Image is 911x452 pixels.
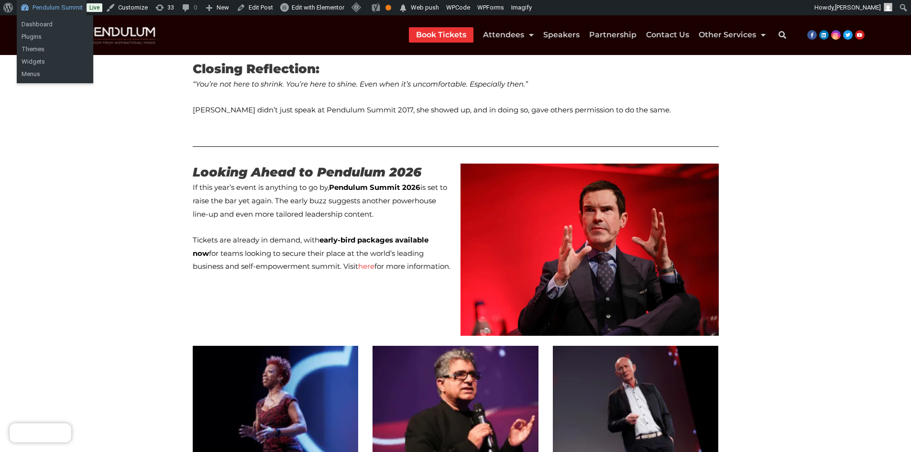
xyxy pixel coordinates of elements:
strong: early-bird packages available now [193,235,428,258]
a: Other Services [699,27,766,43]
a: Speakers [543,27,580,43]
img: cropped-cropped-Pendulum-Summit-Logo-Website.png [45,15,162,55]
ul: Pendulum Summit [17,40,93,83]
div: Search [773,25,792,44]
a: here [358,262,374,271]
a: Themes [17,43,93,55]
a: Widgets [17,55,93,68]
span: [PERSON_NAME] [835,4,881,11]
b: Closing Reflection: [193,61,319,77]
nav: Menu [409,27,766,43]
a: Plugins [17,31,93,43]
strong: Looking Ahead to Pendulum 2026 [193,165,421,180]
a: Menus [17,68,93,80]
a: Contact Us [646,27,689,43]
a: Attendees [483,27,534,43]
a: Live [87,3,102,12]
ul: Pendulum Summit [17,15,93,46]
span: “You’re not here to shrink. You’re here to shine. Even when it’s uncomfortable. Especially then.” [193,79,528,88]
span:  [398,1,408,15]
a: Partnership [589,27,637,43]
strong: Pendulum Summit 2026 [329,183,420,192]
span: [PERSON_NAME] didn’t just speak at Pendulum Summit 2017, she showed up, and in doing so, gave oth... [193,105,671,114]
a: Dashboard [17,18,93,31]
div: OK [385,5,391,11]
p: If this year’s event is anything to go by, is set to raise the bar yet again. The early buzz sugg... [193,181,451,221]
span: Edit with Elementor [292,4,344,11]
iframe: Brevo live chat [10,423,71,442]
p: Tickets are already in demand, with for teams looking to secure their place at the world’s leadin... [193,233,451,274]
a: Book Tickets [416,27,466,43]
